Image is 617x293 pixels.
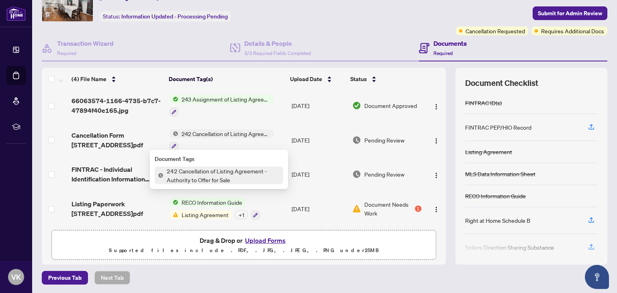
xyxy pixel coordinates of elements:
[541,26,604,35] span: Requires Additional Docs
[121,13,228,20] span: Information Updated - Processing Pending
[465,98,502,107] div: FINTRAC ID(s)
[244,39,311,48] h4: Details & People
[350,75,367,83] span: Status
[57,50,76,56] span: Required
[288,157,349,192] td: [DATE]
[364,200,413,218] span: Document Needs Work
[170,129,178,138] img: Status Icon
[244,50,311,56] span: 3/3 Required Fields Completed
[433,39,467,48] h4: Documents
[465,169,535,178] div: MLS Data Information Sheet
[72,75,106,83] span: (4) File Name
[57,246,431,255] p: Supported files include .PDF, .JPG, .JPEG, .PNG under 25 MB
[290,75,322,83] span: Upload Date
[94,271,130,285] button: Next Tab
[465,77,538,89] span: Document Checklist
[465,123,531,132] div: FINTRAC PEP/HIO Record
[68,68,165,90] th: (4) File Name
[465,147,512,156] div: Listing Agreement
[287,68,347,90] th: Upload Date
[11,271,21,283] span: VK
[163,167,283,184] span: 242 Cancellation of Listing Agreement - Authority to Offer for Sale
[170,95,178,104] img: Status Icon
[288,123,349,157] td: [DATE]
[200,235,288,246] span: Drag & Drop or
[352,101,361,110] img: Document Status
[465,216,530,225] div: Right at Home Schedule B
[155,155,283,163] div: Document Tags
[352,204,361,213] img: Document Status
[364,101,417,110] span: Document Approved
[433,50,453,56] span: Required
[288,88,349,123] td: [DATE]
[430,134,443,146] button: Logo
[170,95,274,116] button: Status Icon243 Assignment of Listing Agreement - Authority to Offer for Sale
[433,172,439,179] img: Logo
[178,95,274,104] span: 243 Assignment of Listing Agreement - Authority to Offer for Sale
[347,68,422,90] th: Status
[430,202,443,215] button: Logo
[165,68,287,90] th: Document Tag(s)
[433,206,439,213] img: Logo
[170,198,260,220] button: Status IconRECO Information GuideStatus IconListing Agreement+1
[433,104,439,110] img: Logo
[433,138,439,144] img: Logo
[72,165,163,184] span: FINTRAC - Individual Identification Information Record.pdf
[170,210,178,219] img: Status Icon
[72,130,163,150] span: Cancellation Form [STREET_ADDRESS]pdf
[430,168,443,181] button: Logo
[170,129,274,151] button: Status Icon242 Cancellation of Listing Agreement - Authority to Offer for Sale
[430,99,443,112] button: Logo
[48,271,82,284] span: Previous Tab
[364,136,405,144] span: Pending Review
[364,170,405,179] span: Pending Review
[585,265,609,289] button: Open asap
[6,6,26,21] img: logo
[352,136,361,144] img: Document Status
[170,198,178,207] img: Status Icon
[57,39,114,48] h4: Transaction Wizard
[42,271,88,285] button: Previous Tab
[466,26,525,35] span: Cancellation Requested
[178,198,245,207] span: RECO Information Guide
[465,191,526,200] div: RECO Information Guide
[52,230,436,260] span: Drag & Drop orUpload FormsSupported files include .PDF, .JPG, .JPEG, .PNG under25MB
[72,96,163,115] span: 66063574-1166-4735-b7c7-47894f40e165.jpg
[533,6,607,20] button: Submit for Admin Review
[72,199,163,218] span: Listing Paperwork [STREET_ADDRESS]pdf
[155,171,163,180] img: Status Icon
[178,129,274,138] span: 242 Cancellation of Listing Agreement - Authority to Offer for Sale
[288,191,349,226] td: [DATE]
[352,170,361,179] img: Document Status
[538,7,602,20] span: Submit for Admin Review
[178,210,232,219] span: Listing Agreement
[415,206,421,212] div: 1
[100,11,231,22] div: Status:
[243,235,288,246] button: Upload Forms
[235,210,248,219] div: + 1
